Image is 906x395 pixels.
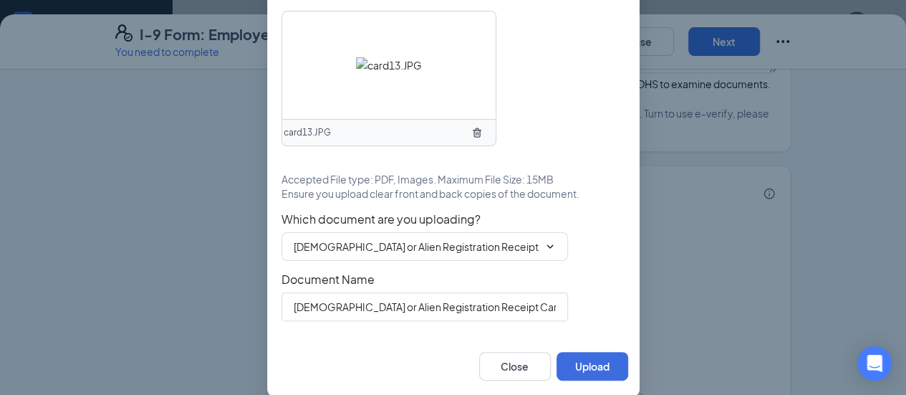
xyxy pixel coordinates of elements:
[466,121,488,144] button: TrashOutline
[281,212,625,227] span: Which document are you uploading?
[281,272,625,287] span: Document Name
[544,241,556,252] svg: ChevronDown
[294,239,539,254] input: Select document type
[556,352,628,381] button: Upload
[356,57,422,73] img: card13.JPG
[479,352,551,381] button: Close
[284,126,331,140] span: card13.JPG
[281,172,554,186] span: Accepted File type: PDF, Images. Maximum File Size: 15MB
[857,346,892,381] div: Open Intercom Messenger
[471,127,483,138] svg: TrashOutline
[281,186,579,201] span: Ensure you upload clear front and back copies of the document.
[281,292,568,321] input: Enter document name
